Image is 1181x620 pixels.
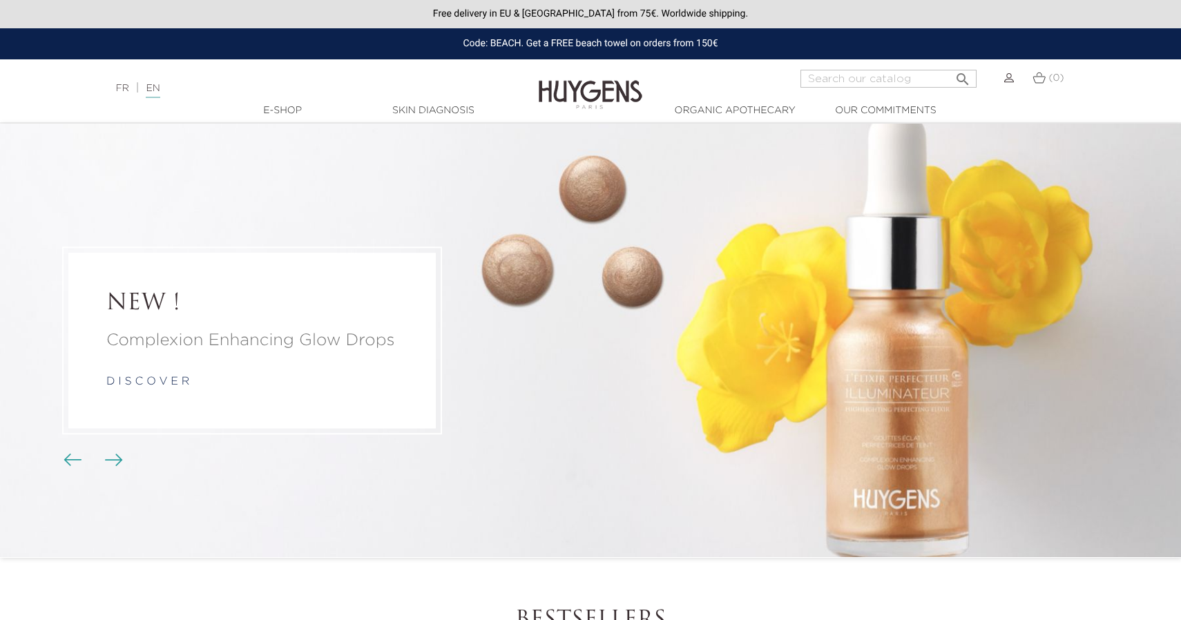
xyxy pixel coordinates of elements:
[106,328,398,353] a: Complexion Enhancing Glow Drops
[106,376,189,387] a: d i s c o v e r
[954,67,971,84] i: 
[106,291,398,318] a: NEW !
[816,104,954,118] a: Our commitments
[108,80,481,97] div: |
[950,66,975,84] button: 
[69,450,114,471] div: Carousel buttons
[666,104,804,118] a: Organic Apothecary
[800,70,977,88] input: Search
[1048,73,1064,83] span: (0)
[213,104,352,118] a: E-Shop
[539,58,642,111] img: Huygens
[115,84,128,93] a: FR
[364,104,502,118] a: Skin Diagnosis
[146,84,160,98] a: EN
